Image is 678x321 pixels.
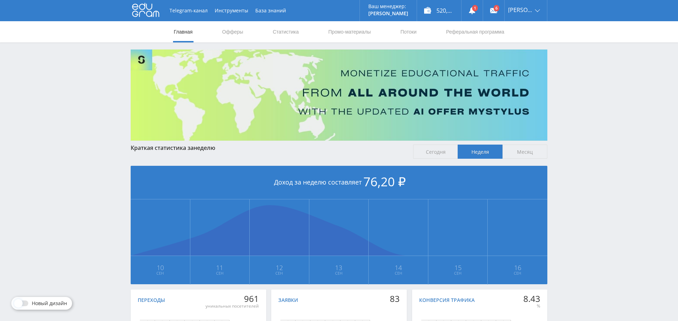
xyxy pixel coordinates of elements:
[206,303,259,309] div: уникальных посетителей
[369,265,428,270] span: 14
[368,4,408,9] p: Ваш менеджер:
[363,173,406,190] span: 76,20 ₽
[368,11,408,16] p: [PERSON_NAME]
[523,294,540,304] div: 8.43
[278,297,298,303] div: Заявки
[221,21,244,42] a: Офферы
[429,270,487,276] span: Сен
[458,145,502,159] span: Неделя
[390,294,400,304] div: 83
[138,297,165,303] div: Переходы
[131,166,547,199] div: Доход за неделю составляет
[131,270,190,276] span: Сен
[488,265,547,270] span: 16
[445,21,505,42] a: Реферальная программа
[173,21,193,42] a: Главная
[131,49,547,141] img: Banner
[310,270,368,276] span: Сен
[191,270,249,276] span: Сен
[369,270,428,276] span: Сен
[328,21,371,42] a: Промо-материалы
[250,265,309,270] span: 12
[400,21,417,42] a: Потоки
[429,265,487,270] span: 15
[194,144,215,152] span: неделю
[523,303,540,309] div: %
[32,300,67,306] span: Новый дизайн
[131,265,190,270] span: 10
[488,270,547,276] span: Сен
[250,270,309,276] span: Сен
[206,294,259,304] div: 961
[191,265,249,270] span: 11
[310,265,368,270] span: 13
[272,21,299,42] a: Статистика
[502,145,547,159] span: Месяц
[131,145,406,151] div: Краткая статистика за
[413,145,458,159] span: Сегодня
[419,297,475,303] div: Конверсия трафика
[508,7,533,13] span: [PERSON_NAME]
